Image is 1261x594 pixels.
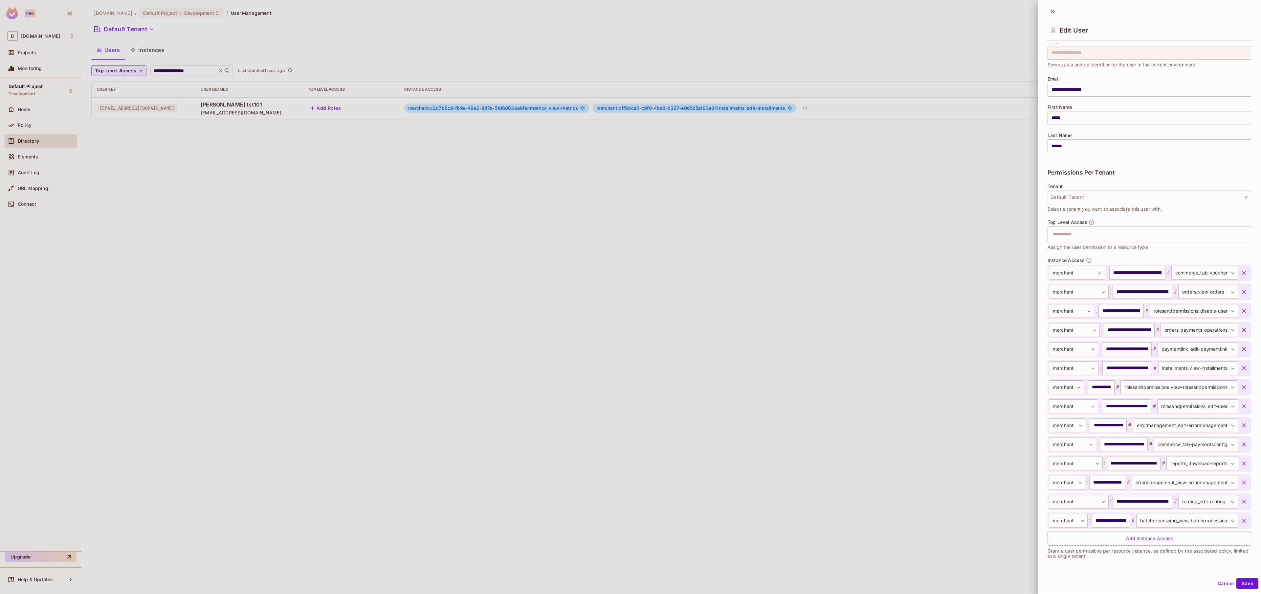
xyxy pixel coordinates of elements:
[1120,380,1238,394] div: rolesandpermissions_view-rolesandpermissions
[1084,383,1088,391] span: :
[1150,304,1238,318] div: rolesandpermissions_disable-user
[1157,399,1238,413] div: rolesandpermissions_edit-user
[1166,457,1238,470] div: reports_download-reports
[1215,578,1236,589] button: Cancel
[1236,578,1258,589] button: Save
[1098,345,1102,353] span: :
[1161,323,1238,337] div: orders_payments-operations
[1048,133,1072,138] span: Last Name
[1048,105,1072,110] span: First Name
[1133,418,1238,432] div: errormanagement_edit-errormanagement
[1151,402,1157,410] span: #
[1154,438,1238,451] div: commerce_tab-paymentsconfig
[1049,361,1098,375] div: merchant
[1048,184,1063,189] span: Tenant
[1248,233,1249,235] button: Open
[1136,514,1238,528] div: batchprocessing_view-batchprocessing
[1132,476,1238,489] div: errormanagement_view-errormanagement
[1158,342,1238,356] div: paymentlink_edit-paymentlink
[1049,418,1086,432] div: merchant
[1085,479,1089,487] span: :
[1158,361,1238,375] div: installments_view-installments
[1155,326,1161,334] span: #
[1048,532,1251,546] div: Add Instance Access
[1049,304,1094,318] div: merchant
[1049,514,1088,528] div: merchant
[1049,380,1084,394] div: merchant
[1105,269,1109,277] span: :
[1161,460,1166,467] span: #
[1144,307,1150,315] span: #
[1049,438,1096,451] div: merchant
[1096,440,1100,448] span: :
[1127,421,1133,429] span: #
[1048,169,1115,176] span: Permissions Per Tenant
[1115,383,1120,391] span: #
[1178,285,1238,299] div: orders_view-orders
[1048,205,1162,213] span: Select a tenant you want to associate this user with.
[1098,364,1102,372] span: :
[1048,548,1251,559] p: Grant a user permissions per resource instance, as defined by the associated policy, limited to a...
[1048,244,1148,251] span: Assign the user permission to a resource type
[1171,266,1238,280] div: commerce_tab-voucher
[1048,258,1085,263] span: Instance Access
[1100,326,1104,334] span: :
[1049,323,1100,337] div: merchant
[1109,288,1113,296] span: :
[1048,190,1251,204] button: Default Tenant
[1094,307,1098,315] span: :
[1098,402,1102,410] span: :
[1049,457,1103,470] div: merchant
[1172,288,1178,296] span: #
[1048,76,1060,82] span: Email
[1059,26,1088,34] span: Edit User
[1148,440,1154,448] span: #
[1178,495,1238,509] div: routing_edit-routing
[1049,285,1109,299] div: merchant
[1103,460,1107,467] span: :
[1088,517,1092,525] span: :
[1086,421,1090,429] span: :
[1048,61,1197,68] span: Serves as a unique identifier for the user in the current environment.
[1152,364,1158,372] span: #
[1048,220,1087,225] span: Top Level Access
[1109,498,1113,506] span: :
[1049,266,1105,280] div: merchant
[1049,476,1085,489] div: merchant
[1049,342,1098,356] div: merchant
[1049,495,1109,509] div: merchant
[1165,269,1171,277] span: #
[1125,479,1131,487] span: #
[1152,345,1158,353] span: #
[1049,399,1098,413] div: merchant
[1172,498,1178,506] span: #
[1130,517,1136,525] span: #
